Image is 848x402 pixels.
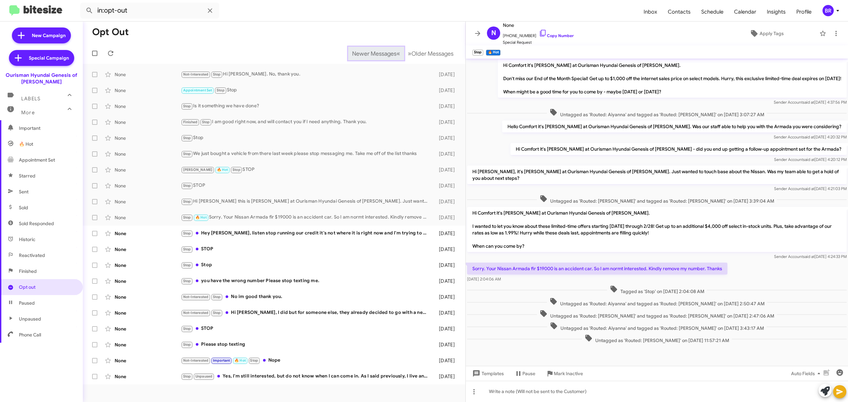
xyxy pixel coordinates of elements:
[432,103,460,110] div: [DATE]
[235,358,246,363] span: 🔥 Hot
[774,254,847,259] span: Sender Account [DATE] 4:24:33 PM
[397,49,400,58] span: «
[774,100,847,105] span: Sender Account [DATE] 4:37:56 PM
[491,28,496,38] span: N
[181,373,432,380] div: Yes, I'm still interested, but do not know when I can come in. As I said previously, I live an ho...
[432,326,460,332] div: [DATE]
[432,214,460,221] div: [DATE]
[432,182,460,189] div: [DATE]
[183,215,191,220] span: Stop
[115,214,181,221] div: None
[195,215,207,220] span: 🔥 Hot
[774,157,847,162] span: Sender Account [DATE] 4:20:12 PM
[19,173,35,179] span: Starred
[19,316,41,322] span: Unpaused
[217,168,228,172] span: 🔥 Hot
[115,326,181,332] div: None
[503,21,574,29] span: None
[115,182,181,189] div: None
[115,103,181,110] div: None
[183,247,191,251] span: Stop
[115,357,181,364] div: None
[432,119,460,126] div: [DATE]
[472,50,483,56] small: Stop
[213,72,221,76] span: Stop
[817,5,841,16] button: BR
[547,297,767,307] span: Untagged as 'Routed: Aiyanna' and tagged as 'Routed: [PERSON_NAME]' on [DATE] 2:50:47 AM
[181,277,432,285] div: you have the wrong number Please stop texting me.
[183,279,191,283] span: Stop
[432,87,460,94] div: [DATE]
[183,231,191,235] span: Stop
[607,285,707,295] span: Tagged as 'Stop' on [DATE] 2:04:08 AM
[774,134,847,139] span: Sender Account [DATE] 4:20:32 PM
[19,236,35,243] span: Historic
[467,166,847,184] p: Hi [PERSON_NAME], it's [PERSON_NAME] at Ourisman Hyundai Genesis of [PERSON_NAME]. Just wanted to...
[115,294,181,300] div: None
[115,230,181,237] div: None
[432,167,460,173] div: [DATE]
[115,135,181,141] div: None
[786,368,828,379] button: Auto Fields
[183,263,191,267] span: Stop
[213,311,221,315] span: Stop
[183,88,212,92] span: Appointment Set
[503,29,574,39] span: [PHONE_NUMBER]
[181,150,432,158] div: We just bought a vehicle from there last week please stop messaging me. Take me off of the list t...
[696,2,729,22] span: Schedule
[183,104,191,108] span: Stop
[760,27,784,39] span: Apply Tags
[181,261,432,269] div: Stop
[115,198,181,205] div: None
[541,368,588,379] button: Mark Inactive
[539,33,574,38] a: Copy Number
[181,166,432,174] div: STOP
[486,50,500,56] small: 🔥 Hot
[432,357,460,364] div: [DATE]
[9,50,74,66] a: Special Campaign
[716,27,816,39] button: Apply Tags
[183,358,209,363] span: Not-Interested
[181,341,432,348] div: Please stop texting
[115,310,181,316] div: None
[638,2,662,22] a: Inbox
[803,254,815,259] span: said at
[522,368,535,379] span: Pause
[115,71,181,78] div: None
[432,341,460,348] div: [DATE]
[181,229,432,237] div: Hey [PERSON_NAME], listen stop running our credit it's not where it is right now and I'm trying t...
[181,325,432,332] div: STOP
[408,49,411,58] span: »
[348,47,457,60] nav: Page navigation example
[554,368,583,379] span: Mark Inactive
[115,278,181,284] div: None
[729,2,762,22] span: Calendar
[762,2,791,22] a: Insights
[537,310,777,319] span: Untagged as 'Routed: [PERSON_NAME]' and tagged as 'Routed: [PERSON_NAME]' on [DATE] 2:47:06 AM
[774,186,847,191] span: Sender Account [DATE] 4:21:03 PM
[432,278,460,284] div: [DATE]
[181,198,432,205] div: Hi [PERSON_NAME] this is [PERSON_NAME] at Ourisman Hyundai Genesis of [PERSON_NAME]. Just wanted ...
[183,168,213,172] span: [PERSON_NAME]
[115,87,181,94] div: None
[19,268,37,275] span: Finished
[183,120,198,124] span: Finished
[183,136,191,140] span: Stop
[432,310,460,316] div: [DATE]
[202,120,210,124] span: Stop
[181,86,432,94] div: Stop
[803,157,815,162] span: said at
[32,32,66,39] span: New Campaign
[509,368,541,379] button: Pause
[352,50,397,57] span: Newer Messages
[822,5,834,16] div: BR
[115,373,181,380] div: None
[181,293,432,301] div: No im good thank you.
[411,50,453,57] span: Older Messages
[791,2,817,22] a: Profile
[19,220,54,227] span: Sold Responded
[19,331,41,338] span: Phone Call
[181,71,432,78] div: Hi [PERSON_NAME]. No, thank you.
[183,327,191,331] span: Stop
